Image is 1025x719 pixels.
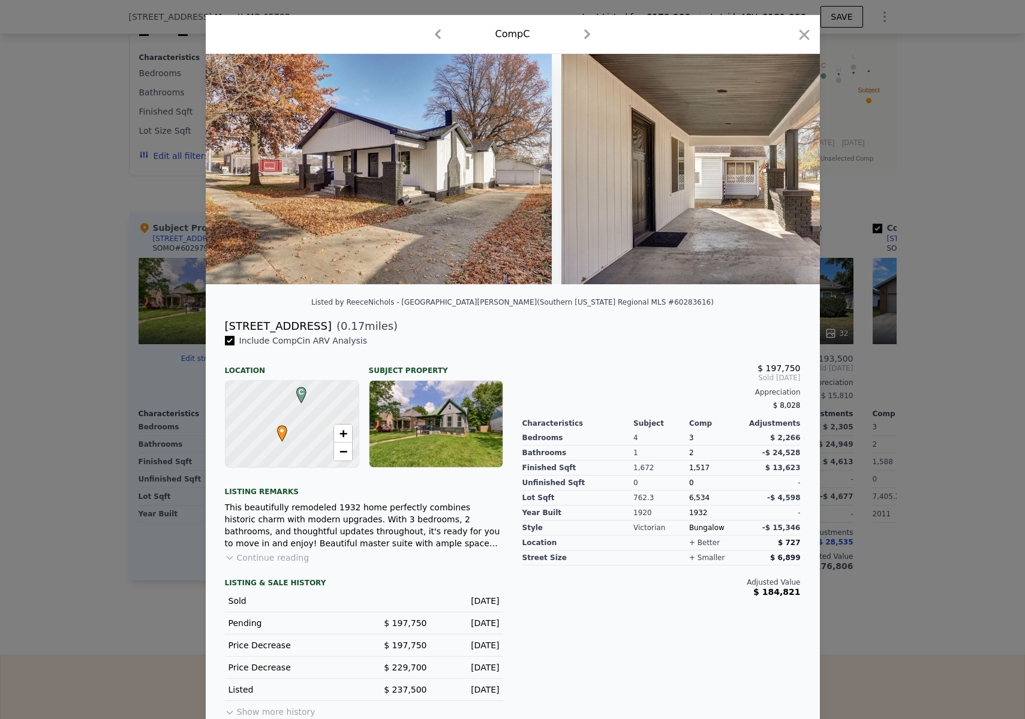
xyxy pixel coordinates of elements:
[633,521,689,536] div: Victorian
[522,431,634,446] div: Bedrooms
[689,464,710,472] span: 1,517
[522,446,634,461] div: Bathrooms
[334,425,352,443] a: Zoom in
[773,401,801,410] span: $ 8,028
[522,506,634,521] div: Year Built
[339,444,347,459] span: −
[384,618,426,628] span: $ 197,750
[633,491,689,506] div: 762.3
[689,446,745,461] div: 2
[689,521,745,536] div: Bungalow
[689,419,745,428] div: Comp
[633,446,689,461] div: 1
[778,539,801,547] span: $ 727
[225,356,359,375] div: Location
[369,356,503,375] div: Subject Property
[225,318,332,335] div: [STREET_ADDRESS]
[341,320,365,332] span: 0.17
[437,661,500,673] div: [DATE]
[384,663,426,672] span: $ 229,700
[225,477,503,497] div: Listing remarks
[770,434,800,442] span: $ 2,266
[229,661,354,673] div: Price Decrease
[293,387,309,398] span: C
[384,640,426,650] span: $ 197,750
[633,506,689,521] div: 1920
[235,336,372,345] span: Include Comp C in ARV Analysis
[561,54,907,284] img: Property Img
[384,685,426,694] span: $ 237,500
[522,577,801,587] div: Adjusted Value
[522,536,634,550] div: location
[332,318,398,335] span: ( miles)
[633,419,689,428] div: Subject
[339,426,347,441] span: +
[437,684,500,696] div: [DATE]
[762,449,801,457] span: -$ 24,528
[229,639,354,651] div: Price Decrease
[762,524,801,532] span: -$ 15,346
[437,639,500,651] div: [DATE]
[745,506,801,521] div: -
[225,578,503,590] div: LISTING & SALE HISTORY
[753,587,800,597] span: $ 184,821
[522,491,634,506] div: Lot Sqft
[522,550,634,565] div: street size
[522,476,634,491] div: Unfinished Sqft
[229,595,354,607] div: Sold
[293,387,300,394] div: C
[522,419,634,428] div: Characteristics
[225,701,315,718] button: Show more history
[689,434,694,442] span: 3
[522,461,634,476] div: Finished Sqft
[758,363,800,373] span: $ 197,750
[689,538,720,547] div: + better
[522,373,801,383] span: Sold [DATE]
[311,298,714,306] div: Listed by ReeceNichols - [GEOGRAPHIC_DATA][PERSON_NAME] (Southern [US_STATE] Regional MLS #60283616)
[745,419,801,428] div: Adjustments
[274,425,281,432] div: •
[689,494,710,502] span: 6,534
[229,684,354,696] div: Listed
[770,553,800,562] span: $ 6,899
[206,54,552,284] img: Property Img
[225,552,309,564] button: Continue reading
[745,476,801,491] div: -
[689,553,725,562] div: + smaller
[522,387,801,397] div: Appreciation
[334,443,352,461] a: Zoom out
[495,27,530,41] div: Comp C
[689,479,694,487] span: 0
[633,431,689,446] div: 4
[437,617,500,629] div: [DATE]
[765,464,801,472] span: $ 13,623
[767,494,800,502] span: -$ 4,598
[689,506,745,521] div: 1932
[633,461,689,476] div: 1,672
[274,422,290,440] span: •
[522,521,634,536] div: Style
[229,617,354,629] div: Pending
[437,595,500,607] div: [DATE]
[633,476,689,491] div: 0
[225,501,503,549] div: This beautifully remodeled 1932 home perfectly combines historic charm with modern upgrades. With...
